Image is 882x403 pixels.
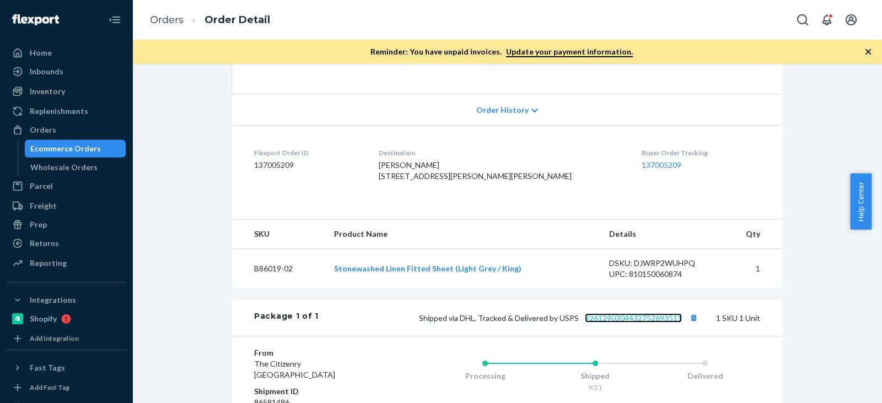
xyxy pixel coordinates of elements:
a: 9261290304432752693511 [585,313,682,323]
a: Reporting [7,254,126,272]
dt: Destination [379,148,624,157]
a: Prep [7,216,126,233]
div: Delivered [650,371,760,382]
th: Product Name [325,220,600,249]
a: Update your payment information. [506,47,633,57]
div: Home [30,47,52,58]
a: Orders [7,121,126,139]
div: Integrations [30,295,76,306]
a: Freight [7,197,126,215]
button: Open Search Box [792,9,814,31]
ol: breadcrumbs [141,4,279,36]
a: Shopify [7,310,126,328]
dt: Shipment ID [254,386,386,397]
a: Stonewashed Linen Fitted Sheet (Light Grey / King) [334,264,521,273]
p: Reminder: You have unpaid invoices. [370,46,633,57]
span: The Citizenry [GEOGRAPHIC_DATA] [254,359,335,379]
dt: From [254,347,386,358]
a: Inbounds [7,63,126,80]
a: Ecommerce Orders [25,140,126,157]
th: Qty [722,220,782,249]
dd: 137005209 [254,160,361,171]
button: Fast Tags [7,359,126,377]
div: Orders [30,124,56,135]
button: Integrations [7,291,126,309]
span: Order History [476,105,529,116]
div: Reporting [30,258,67,269]
a: Home [7,44,126,62]
div: Fast Tags [30,362,65,373]
div: Inbounds [30,66,63,77]
div: Parcel [30,181,53,192]
div: Prep [30,219,47,230]
div: 9/21 [540,383,650,392]
div: Returns [30,238,59,249]
div: DSKU: DJWRP2WUHPQ [609,258,713,269]
div: Shipped [540,371,650,382]
div: Add Fast Tag [30,383,69,392]
a: Add Fast Tag [7,381,126,394]
div: Wholesale Orders [30,162,98,173]
a: Inventory [7,83,126,100]
div: Ecommerce Orders [30,143,101,154]
a: Orders [150,14,184,26]
div: UPC: 810150060874 [609,269,713,280]
button: Open account menu [840,9,862,31]
button: Close Navigation [104,9,126,31]
span: Shipped via DHL, Tracked & Delivered by USPS [419,313,701,323]
a: 137005209 [642,160,681,170]
div: Add Integration [30,334,79,343]
td: B86019-02 [232,249,325,289]
th: SKU [232,220,325,249]
td: 1 [722,249,782,289]
div: Inventory [30,86,65,97]
div: Freight [30,200,57,211]
a: Returns [7,235,126,252]
div: Processing [430,371,540,382]
dt: Buyer Order Tracking [642,148,760,157]
div: Replenishments [30,106,88,117]
img: Flexport logo [12,14,59,25]
button: Help Center [850,173,872,230]
th: Details [600,220,722,249]
span: [PERSON_NAME] [STREET_ADDRESS][PERSON_NAME][PERSON_NAME] [379,160,572,181]
div: 1 SKU 1 Unit [319,311,760,325]
div: Package 1 of 1 [254,311,319,325]
a: Replenishments [7,102,126,120]
dt: Flexport Order ID [254,148,361,157]
div: Shopify [30,313,57,324]
button: Copy tracking number [686,311,701,325]
a: Order Detail [205,14,270,26]
a: Wholesale Orders [25,159,126,176]
a: Parcel [7,177,126,195]
button: Open notifications [816,9,838,31]
a: Add Integration [7,332,126,345]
